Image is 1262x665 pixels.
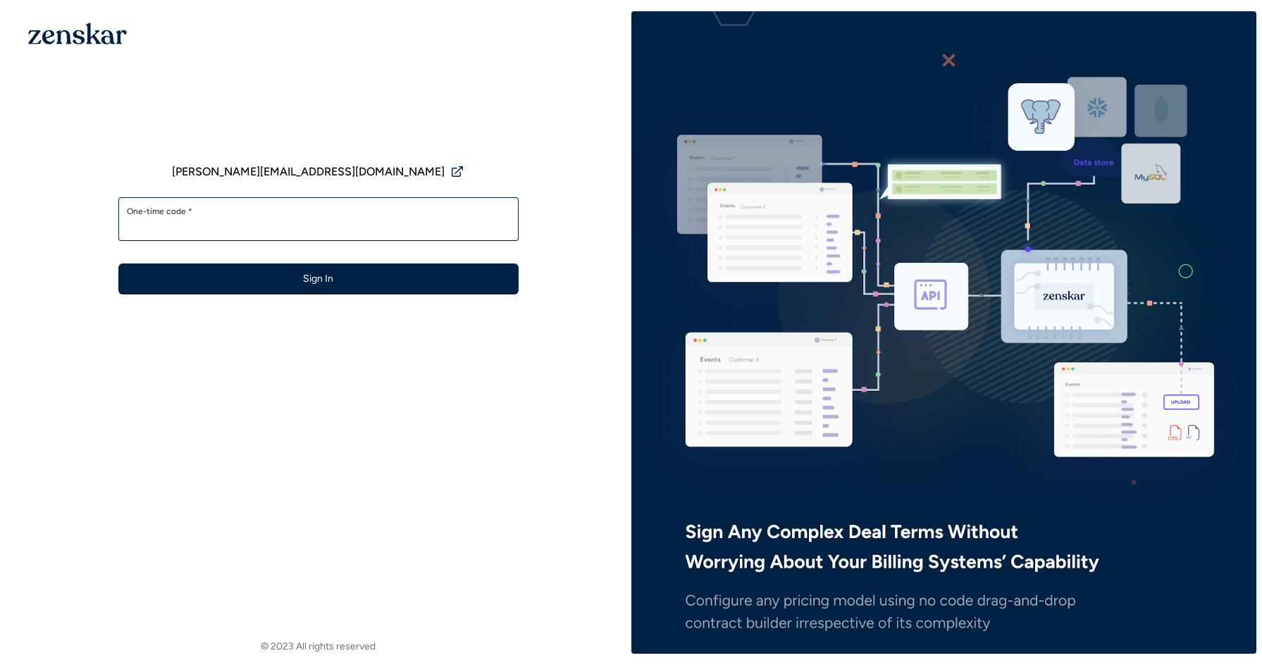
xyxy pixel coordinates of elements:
span: [PERSON_NAME][EMAIL_ADDRESS][DOMAIN_NAME] [172,163,445,180]
button: Sign In [118,263,519,294]
footer: © 2023 All rights reserved [6,640,631,654]
label: One-time code * [127,206,510,217]
img: 1OGAJ2xQqyY4LXKgY66KYq0eOWRCkrZdAb3gUhuVAqdWPZE9SRJmCz+oDMSn4zDLXe31Ii730ItAGKgCKgCCgCikA4Av8PJUP... [28,23,127,44]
